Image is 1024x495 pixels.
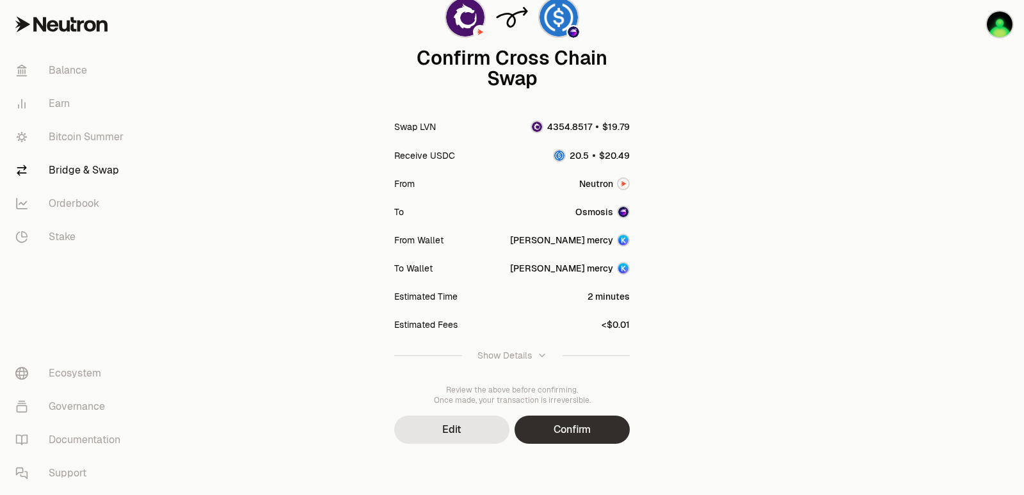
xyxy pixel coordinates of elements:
div: Estimated Fees [394,318,458,331]
button: Edit [394,416,509,444]
a: Stake [5,220,138,254]
button: [PERSON_NAME] mercyAccount Image [510,234,630,247]
span: Neutron [579,177,613,190]
div: To [394,206,404,218]
div: From Wallet [394,234,444,247]
a: Earn [5,87,138,120]
img: Neutron Logo [618,179,628,189]
img: USDC Logo [554,150,564,161]
img: Osmosis Logo [568,26,579,38]
img: Account Image [618,263,628,273]
div: [PERSON_NAME] mercy [510,234,613,247]
div: Review the above before confirming. Once made, your transaction is irreversible. [394,385,630,405]
a: Support [5,457,138,490]
a: Bitcoin Summer [5,120,138,154]
img: sandy mercy [987,12,1012,37]
a: Balance [5,54,138,87]
a: Orderbook [5,187,138,220]
div: Estimated Time [394,290,458,303]
span: Osmosis [575,206,613,218]
button: Show Details [394,339,630,372]
img: Neutron Logo [474,26,486,38]
a: Bridge & Swap [5,154,138,187]
img: Osmosis Logo [618,207,628,217]
img: Account Image [618,235,628,245]
a: Documentation [5,423,138,457]
div: <$0.01 [602,318,630,331]
div: Confirm Cross Chain Swap [394,48,630,89]
a: Ecosystem [5,357,138,390]
div: From [394,177,415,190]
button: [PERSON_NAME] mercyAccount Image [510,262,630,275]
button: Confirm [515,416,630,444]
div: Swap LVN [394,120,436,133]
div: 2 minutes [588,290,630,303]
div: Show Details [477,349,532,362]
a: Governance [5,390,138,423]
div: Receive USDC [394,149,455,162]
img: LVN Logo [532,122,542,132]
div: To Wallet [394,262,433,275]
div: [PERSON_NAME] mercy [510,262,613,275]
